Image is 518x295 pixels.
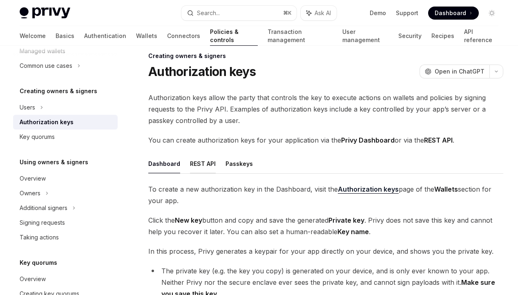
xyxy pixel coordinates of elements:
[20,117,74,127] div: Authorization keys
[20,103,35,112] div: Users
[20,7,70,19] img: light logo
[20,174,46,183] div: Overview
[148,246,503,257] span: In this process, Privy generates a keypair for your app directly on your device, and shows you th...
[338,185,399,194] a: Authorization keys
[435,67,485,76] span: Open in ChatGPT
[148,64,256,79] h1: Authorization keys
[328,216,364,224] strong: Private key
[20,258,57,268] h5: Key quorums
[370,9,386,17] a: Demo
[434,185,458,193] strong: Wallets
[20,132,55,142] div: Key quorums
[398,26,422,46] a: Security
[148,183,503,206] span: To create a new authorization key in the Dashboard, visit the page of the section for your app.
[56,26,74,46] a: Basics
[197,8,220,18] div: Search...
[301,6,337,20] button: Ask AI
[148,52,503,60] div: Creating owners & signers
[148,154,180,173] button: Dashboard
[13,215,118,230] a: Signing requests
[84,26,126,46] a: Authentication
[341,136,395,144] strong: Privy Dashboard
[396,9,418,17] a: Support
[20,86,97,96] h5: Creating owners & signers
[167,26,200,46] a: Connectors
[210,26,258,46] a: Policies & controls
[13,115,118,130] a: Authorization keys
[226,154,253,173] button: Passkeys
[420,65,489,78] button: Open in ChatGPT
[424,136,453,144] strong: REST API
[190,154,216,173] button: REST API
[428,7,479,20] a: Dashboard
[13,272,118,286] a: Overview
[283,10,292,16] span: ⌘ K
[337,228,369,236] strong: Key name
[175,216,202,224] strong: New key
[148,92,503,126] span: Authorization keys allow the party that controls the key to execute actions on wallets and polici...
[342,26,388,46] a: User management
[148,134,503,146] span: You can create authorization keys for your application via the or via the .
[20,232,59,242] div: Taking actions
[20,188,40,198] div: Owners
[485,7,498,20] button: Toggle dark mode
[20,61,72,71] div: Common use cases
[13,130,118,144] a: Key quorums
[431,26,454,46] a: Recipes
[20,26,46,46] a: Welcome
[435,9,466,17] span: Dashboard
[181,6,297,20] button: Search...⌘K
[13,230,118,245] a: Taking actions
[20,203,67,213] div: Additional signers
[20,274,46,284] div: Overview
[268,26,333,46] a: Transaction management
[464,26,498,46] a: API reference
[20,218,65,228] div: Signing requests
[136,26,157,46] a: Wallets
[315,9,331,17] span: Ask AI
[13,171,118,186] a: Overview
[148,215,503,237] span: Click the button and copy and save the generated . Privy does not save this key and cannot help y...
[20,157,88,167] h5: Using owners & signers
